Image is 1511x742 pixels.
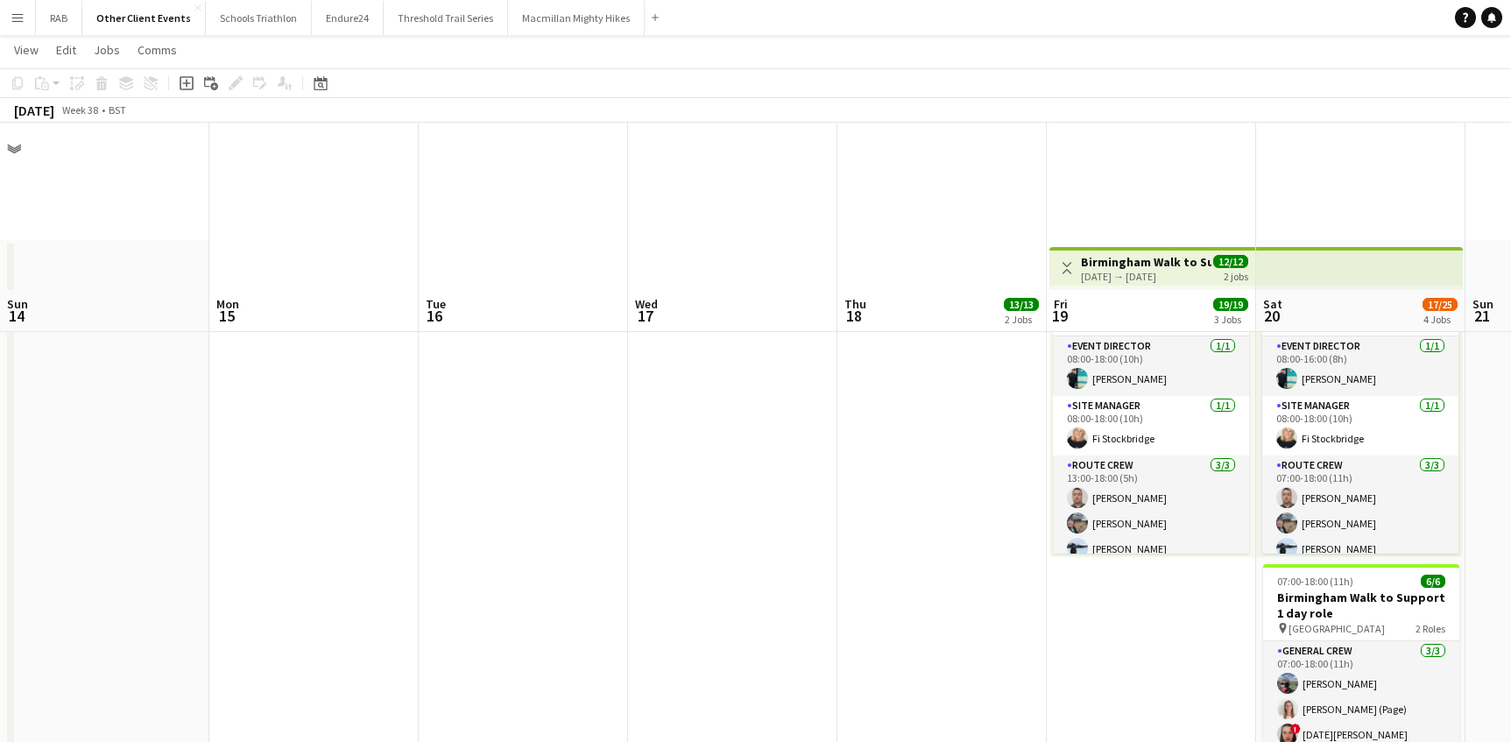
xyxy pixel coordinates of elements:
app-card-role: Route Crew3/307:00-18:00 (11h)[PERSON_NAME][PERSON_NAME][PERSON_NAME] [1262,456,1458,566]
a: Comms [131,39,184,61]
span: Thu [844,296,866,312]
div: 3 Jobs [1214,313,1247,326]
span: 2 Roles [1416,622,1445,635]
app-job-card: 07:00-18:00 (11h)6/6 [GEOGRAPHIC_DATA]4 RolesEvent Director1/108:00-16:00 (8h)[PERSON_NAME]Site M... [1262,294,1458,554]
button: Threshold Trail Series [384,1,508,35]
span: View [14,42,39,58]
div: 4 Jobs [1423,313,1457,326]
span: 07:00-18:00 (11h) [1277,575,1353,588]
span: [GEOGRAPHIC_DATA] [1289,622,1385,635]
span: 14 [4,306,28,326]
span: 15 [214,306,239,326]
app-card-role: Event Director1/108:00-16:00 (8h)[PERSON_NAME] [1262,336,1458,396]
span: Comms [138,42,177,58]
span: Sun [7,296,28,312]
div: 2 Jobs [1005,313,1038,326]
span: Fri [1054,296,1068,312]
div: BST [109,103,126,117]
span: Edit [56,42,76,58]
span: 13/13 [1004,298,1039,311]
button: Endure24 [312,1,384,35]
button: Macmillan Mighty Hikes [508,1,645,35]
button: Schools Triathlon [206,1,312,35]
button: RAB [36,1,82,35]
span: 18 [842,306,866,326]
span: 16 [423,306,446,326]
app-card-role: Site Manager1/108:00-18:00 (10h)Fi Stockbridge [1053,396,1249,456]
div: 2 jobs [1224,268,1248,283]
span: Mon [216,296,239,312]
a: Jobs [87,39,127,61]
span: 17/25 [1423,298,1458,311]
span: Jobs [94,42,120,58]
span: 19/19 [1213,298,1248,311]
span: Wed [635,296,658,312]
app-card-role: Site Manager1/108:00-18:00 (10h)Fi Stockbridge [1262,396,1458,456]
app-card-role: Route Crew3/313:00-18:00 (5h)[PERSON_NAME][PERSON_NAME][PERSON_NAME] [1053,456,1249,566]
span: 6/6 [1421,575,1445,588]
span: 21 [1470,306,1493,326]
button: Other Client Events [82,1,206,35]
span: Tue [426,296,446,312]
span: 19 [1051,306,1068,326]
span: Week 38 [58,103,102,117]
span: 17 [632,306,658,326]
span: 20 [1260,306,1282,326]
span: Sun [1472,296,1493,312]
span: Sat [1263,296,1282,312]
div: [DATE] [14,102,54,119]
h3: Birmingham Walk to Support 1 day role [1263,590,1459,621]
app-job-card: 08:00-18:00 (10h)6/6 [GEOGRAPHIC_DATA]4 RolesEvent Director1/108:00-18:00 (10h)[PERSON_NAME]Site ... [1053,294,1249,554]
span: 12/12 [1213,255,1248,268]
app-card-role: Event Director1/108:00-18:00 (10h)[PERSON_NAME] [1053,336,1249,396]
span: ! [1290,724,1301,734]
div: [DATE] → [DATE] [1081,270,1211,283]
a: View [7,39,46,61]
a: Edit [49,39,83,61]
h3: Birmingham Walk to Support 2 day role [1081,254,1211,270]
